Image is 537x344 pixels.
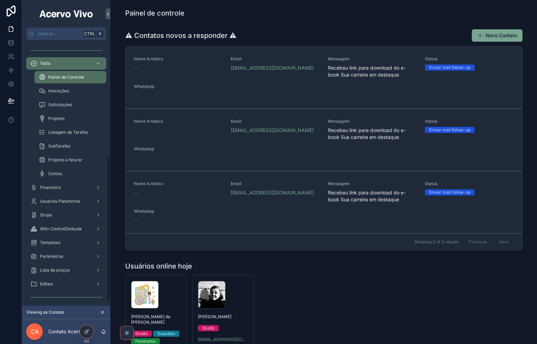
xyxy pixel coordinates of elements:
a: Nome Artístico--Email[EMAIL_ADDRESS][DOMAIN_NAME]MensagemRecebeu link para download do e-book Sua... [126,171,522,233]
span: Parâmetros [40,254,63,259]
span: Showing 3 of 3 results [415,239,458,245]
h1: Painel de controle [125,8,185,18]
button: Novo Contato [472,29,523,42]
a: Templates [26,236,106,249]
span: Financeiro [40,185,61,190]
span: Wiki-CentralDeAjuda [40,226,82,232]
h1: Usuários online hoje [125,261,192,271]
span: Mensagem [328,119,417,124]
a: Wiki-CentralDeAjuda [26,223,106,235]
span: Lista de preços [40,267,70,273]
a: Projetos [34,112,106,125]
span: Ctrl [83,30,96,37]
span: Projetos a faturar [48,157,82,163]
div: Studio [135,331,148,337]
span: Interações [48,88,69,94]
div: scrollable content [22,40,110,306]
span: -- [134,154,138,161]
a: Interações [34,85,106,97]
span: Mensagem [328,56,417,62]
span: -- [134,127,138,134]
span: WhatsApp [134,146,223,152]
span: -- [134,92,138,99]
span: Email [231,56,320,62]
span: -- [134,189,138,196]
span: Email [231,119,320,124]
span: Recebeu link para download do e-book Sua carreira em destaque [328,189,417,203]
div: Enviar mail follow-up [429,64,470,71]
div: Guardian [157,331,175,337]
a: [EMAIL_ADDRESS][DOMAIN_NAME] [198,337,248,342]
span: -- [134,64,138,71]
span: Recebeu link para download do e-book Sua carreira em destaque [328,64,417,78]
a: Contas [34,168,106,180]
h1: ⚠ Contatos novos a responder ⚠ [125,31,237,40]
a: Listagem de Tarefas [34,126,106,139]
span: Stripe [40,212,52,218]
span: Templates [40,240,60,245]
span: Solicitações [48,102,72,108]
span: Contas [48,171,62,176]
span: Jump to... [37,31,81,37]
span: Projetos [48,116,64,121]
img: App logo [38,8,94,19]
span: Recebeu link para download do e-book Sua carreira em destaque [328,127,417,141]
a: SubTarefas [34,140,106,152]
span: WhatsApp [134,209,223,214]
a: [EMAIL_ADDRESS][DOMAIN_NAME] [231,64,314,71]
span: Status [425,119,514,124]
a: [EMAIL_ADDRESS][DOMAIN_NAME] [231,127,314,134]
a: Nome Artístico--Email[EMAIL_ADDRESS][DOMAIN_NAME]MensagemRecebeu link para download do e-book Sua... [126,109,522,171]
span: Status [425,181,514,186]
span: Nome Artístico [134,181,223,186]
a: Nome Artístico--Email[EMAIL_ADDRESS][DOMAIN_NAME]MensagemRecebeu link para download do e-book Sua... [126,47,522,109]
span: WhatsApp [134,84,223,89]
a: Solicitações [34,99,106,111]
span: CA [31,327,39,336]
a: ToDo [26,57,106,70]
a: Parâmetros [26,250,106,263]
span: -- [134,217,138,224]
span: [PERSON_NAME] [198,314,248,320]
span: K [97,31,103,37]
a: Projetos a faturar [34,154,106,166]
a: Usuários Plataforma [26,195,106,208]
span: Email [231,181,320,186]
span: Status [425,56,514,62]
button: Jump to...CtrlK [26,28,106,40]
a: Painel de Controle [34,71,106,83]
div: Enviar mail follow-up [429,189,470,195]
span: ToDo [40,61,50,66]
span: SubTarefas [48,143,70,149]
div: Studio [202,325,215,331]
span: Nome Artístico [134,119,223,124]
p: Contato AcervoVivo [48,328,93,335]
span: Editais [40,281,53,287]
span: Nome Artístico [134,56,223,62]
a: [EMAIL_ADDRESS][DOMAIN_NAME] [231,189,314,196]
a: Lista de preços [26,264,106,276]
span: [PERSON_NAME] da [PERSON_NAME] [131,314,181,325]
span: Listagem de Tarefas [48,130,88,135]
div: Enviar mail follow-up [429,127,470,133]
a: Stripe [26,209,106,221]
a: Financeiro [26,181,106,194]
span: Usuários Plataforma [40,199,80,204]
a: Editais [26,278,106,290]
span: Viewing as Contato [26,310,64,315]
span: Painel de Controle [48,74,84,80]
span: Mensagem [328,181,417,186]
